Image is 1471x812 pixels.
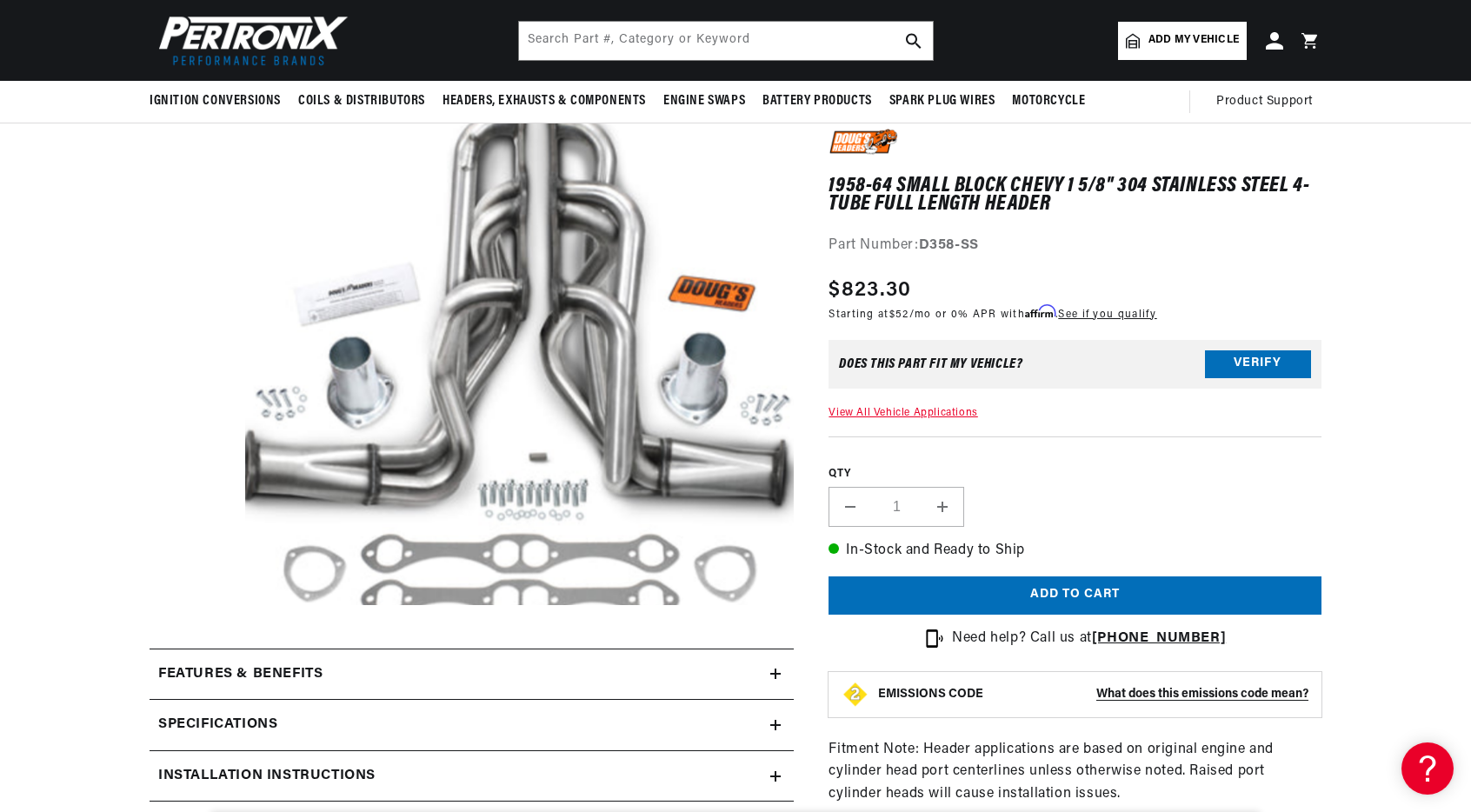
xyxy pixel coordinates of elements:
media-gallery: Gallery Viewer [150,123,794,614]
label: QTY [829,467,1321,482]
span: Ignition Conversions [150,92,281,110]
span: Engine Swaps [663,92,745,110]
summary: Coils & Distributors [290,81,434,122]
p: Need help? Call us at [952,628,1226,650]
a: [PHONE_NUMBER] [1092,631,1226,645]
summary: Headers, Exhausts & Components [434,81,655,122]
span: Add my vehicle [1148,32,1239,49]
summary: Ignition Conversions [150,81,290,122]
strong: What does this emissions code mean? [1096,687,1308,700]
p: In-Stock and Ready to Ship [829,540,1321,562]
h2: Installation instructions [158,765,376,788]
span: Coils & Distributors [298,92,425,110]
strong: D358-SS [919,238,979,252]
span: $823.30 [829,275,911,306]
span: Motorcycle [1012,92,1085,110]
h2: Features & Benefits [158,663,323,686]
span: Affirm [1025,305,1055,318]
h1: 1958-64 Small Block Chevy 1 5/8" 304 Stainless Steel 4-Tube Full Length Header [829,177,1321,213]
a: View All Vehicle Applications [829,407,977,417]
button: Add to cart [829,576,1321,615]
button: Verify [1205,349,1311,377]
a: See if you qualify - Learn more about Affirm Financing (opens in modal) [1058,309,1156,320]
span: Headers, Exhausts & Components [443,92,646,110]
input: Search Part #, Category or Keyword [519,22,933,60]
button: EMISSIONS CODEWhat does this emissions code mean? [878,686,1308,702]
summary: Engine Swaps [655,81,754,122]
div: Part Number: [829,235,1321,257]
summary: Battery Products [754,81,881,122]
span: Product Support [1216,92,1313,111]
img: Pertronix [150,10,349,70]
button: search button [895,22,933,60]
span: Spark Plug Wires [889,92,995,110]
span: $52 [889,309,909,320]
summary: Motorcycle [1003,81,1094,122]
h2: Specifications [158,714,277,736]
summary: Installation instructions [150,751,794,802]
a: Add my vehicle [1118,22,1247,60]
summary: Spark Plug Wires [881,81,1004,122]
summary: Specifications [150,700,794,750]
summary: Product Support [1216,81,1321,123]
strong: EMISSIONS CODE [878,687,983,700]
img: Emissions code [842,680,869,708]
span: Battery Products [762,92,872,110]
summary: Features & Benefits [150,649,794,700]
p: Starting at /mo or 0% APR with . [829,306,1156,323]
div: Does This part fit My vehicle? [839,356,1022,370]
